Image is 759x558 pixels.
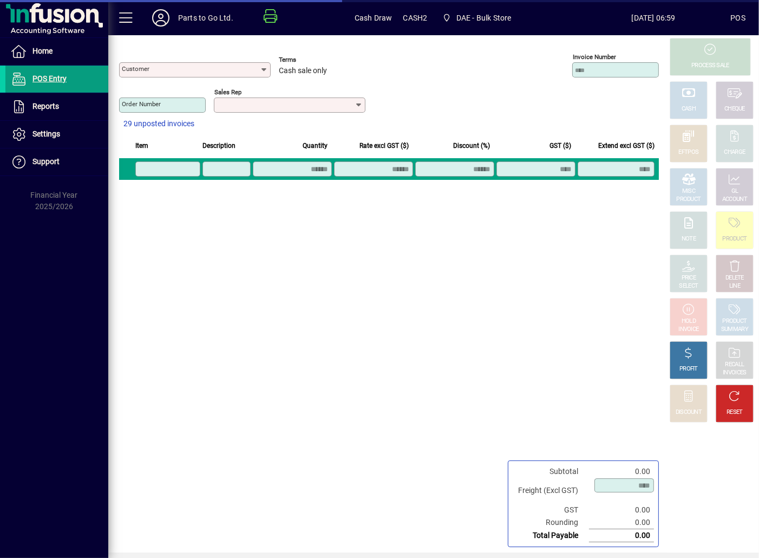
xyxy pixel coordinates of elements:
[589,465,654,478] td: 0.00
[403,9,428,27] span: CASH2
[279,56,344,63] span: Terms
[32,157,60,166] span: Support
[513,465,589,478] td: Subtotal
[729,282,740,290] div: LINE
[676,408,702,417] div: DISCOUNT
[135,140,148,152] span: Item
[676,196,701,204] div: PRODUCT
[589,504,654,516] td: 0.00
[5,38,108,65] a: Home
[679,365,698,373] div: PROFIT
[456,9,512,27] span: DAE - Bulk Store
[303,140,328,152] span: Quantity
[279,67,327,75] span: Cash sale only
[513,478,589,504] td: Freight (Excl GST)
[438,8,515,28] span: DAE - Bulk Store
[678,326,698,334] div: INVOICE
[359,140,409,152] span: Rate excl GST ($)
[122,100,161,108] mat-label: Order number
[32,47,53,55] span: Home
[598,140,655,152] span: Extend excl GST ($)
[682,317,696,326] div: HOLD
[178,9,233,27] div: Parts to Go Ltd.
[691,62,729,70] div: PROCESS SALE
[573,53,616,61] mat-label: Invoice number
[549,140,571,152] span: GST ($)
[730,9,745,27] div: POS
[722,196,747,204] div: ACCOUNT
[214,88,241,96] mat-label: Sales rep
[513,529,589,542] td: Total Payable
[355,9,392,27] span: Cash Draw
[119,114,199,134] button: 29 unposted invoices
[577,9,731,27] span: [DATE] 06:59
[122,65,149,73] mat-label: Customer
[5,93,108,120] a: Reports
[5,121,108,148] a: Settings
[513,516,589,529] td: Rounding
[32,102,59,111] span: Reports
[682,235,696,243] div: NOTE
[32,74,67,83] span: POS Entry
[731,187,738,196] div: GL
[202,140,235,152] span: Description
[32,129,60,138] span: Settings
[725,274,744,282] div: DELETE
[724,148,745,157] div: CHARGE
[589,516,654,529] td: 0.00
[513,504,589,516] td: GST
[723,369,746,377] div: INVOICES
[682,105,696,113] div: CASH
[123,118,194,129] span: 29 unposted invoices
[679,148,699,157] div: EFTPOS
[5,148,108,176] a: Support
[682,187,695,196] div: MISC
[724,105,745,113] div: CHEQUE
[721,326,748,334] div: SUMMARY
[725,361,744,369] div: RECALL
[722,317,747,326] div: PRODUCT
[143,8,178,28] button: Profile
[453,140,490,152] span: Discount (%)
[679,282,698,290] div: SELECT
[722,235,747,243] div: PRODUCT
[727,408,743,417] div: RESET
[589,529,654,542] td: 0.00
[682,274,696,282] div: PRICE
